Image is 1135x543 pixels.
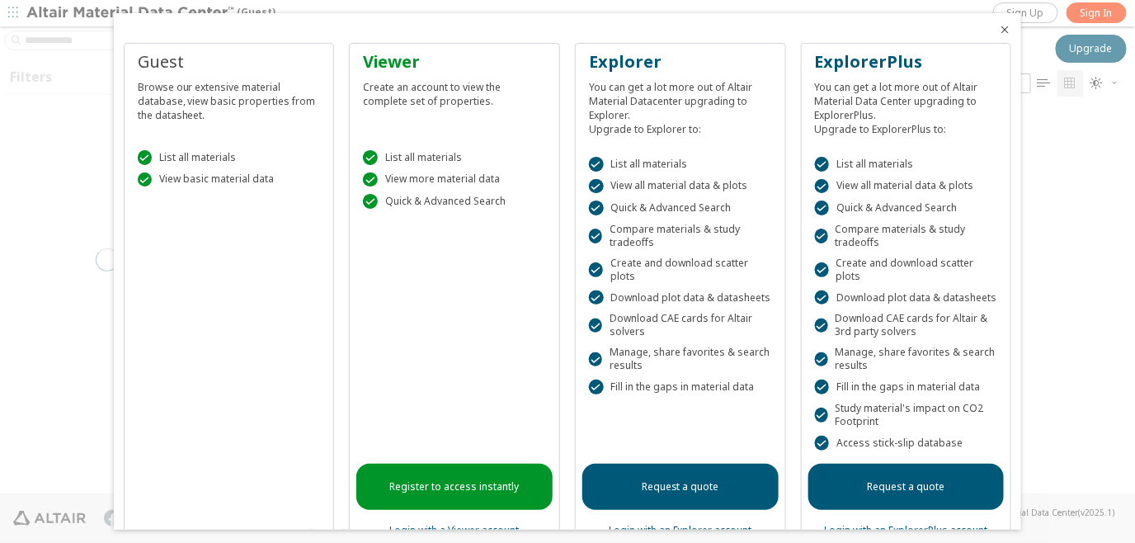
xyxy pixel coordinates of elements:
div: List all materials [589,157,772,172]
div: Quick & Advanced Search [589,201,772,215]
div: Fill in the gaps in material data [589,380,772,394]
div:  [815,290,830,305]
div:  [363,150,378,165]
div: View all material data & plots [589,179,772,194]
div:  [589,262,603,277]
div:  [815,157,830,172]
div: You can get a lot more out of Altair Material Data Center upgrading to ExplorerPlus. Upgrade to E... [815,73,998,136]
div:  [589,352,602,367]
div: View basic material data [138,172,321,187]
div: Create an account to view the complete set of properties. [363,73,546,108]
div:  [815,262,829,277]
div: ExplorerPlus [815,50,998,73]
div: Viewer [363,50,546,73]
div: Download CAE cards for Altair & 3rd party solvers [815,312,998,338]
div: Quick & Advanced Search [363,194,546,209]
div:  [815,408,828,423]
div: View more material data [363,172,546,187]
div: Study material's impact on CO2 Footprint [815,402,998,428]
div:  [138,172,153,187]
div: Download plot data & datasheets [589,290,772,305]
div: Quick & Advanced Search [815,201,998,215]
button: Close [998,23,1011,36]
a: Login with an Explorer account [609,523,752,537]
div: Download plot data & datasheets [815,290,998,305]
a: Request a quote [582,464,779,510]
div: List all materials [138,150,321,165]
div: Fill in the gaps in material data [815,380,998,394]
div:  [589,201,604,215]
div:  [589,319,602,333]
div: Explorer [589,50,772,73]
div: List all materials [363,150,546,165]
div:  [815,179,830,194]
div: Download CAE cards for Altair solvers [589,312,772,338]
div: Create and download scatter plots [589,257,772,283]
a: Register to access instantly [356,464,553,510]
div:  [363,194,378,209]
div:  [815,201,830,215]
div: List all materials [815,157,998,172]
div: Compare materials & study tradeoffs [589,223,772,249]
div: View all material data & plots [815,179,998,194]
div:  [815,352,828,367]
div: Manage, share favorites & search results [589,346,772,372]
div: You can get a lot more out of Altair Material Datacenter upgrading to Explorer. Upgrade to Explor... [589,73,772,136]
a: Login with an ExplorerPlus account [825,523,988,537]
div:  [138,150,153,165]
div: Create and download scatter plots [815,257,998,283]
a: Login with a Viewer account [390,523,520,537]
div:  [815,380,830,394]
div:  [815,436,830,451]
div:  [589,157,604,172]
div:  [815,229,828,243]
div: Browse our extensive material database, view basic properties from the datasheet. [138,73,321,122]
div:  [589,290,604,305]
div: Compare materials & study tradeoffs [815,223,998,249]
div: Access stick-slip database [815,436,998,451]
div:  [589,179,604,194]
a: Request a quote [808,464,1005,510]
div:  [363,172,378,187]
div:  [589,380,604,394]
div: Guest [138,50,321,73]
div: Manage, share favorites & search results [815,346,998,372]
div:  [589,229,602,243]
div:  [815,319,828,333]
